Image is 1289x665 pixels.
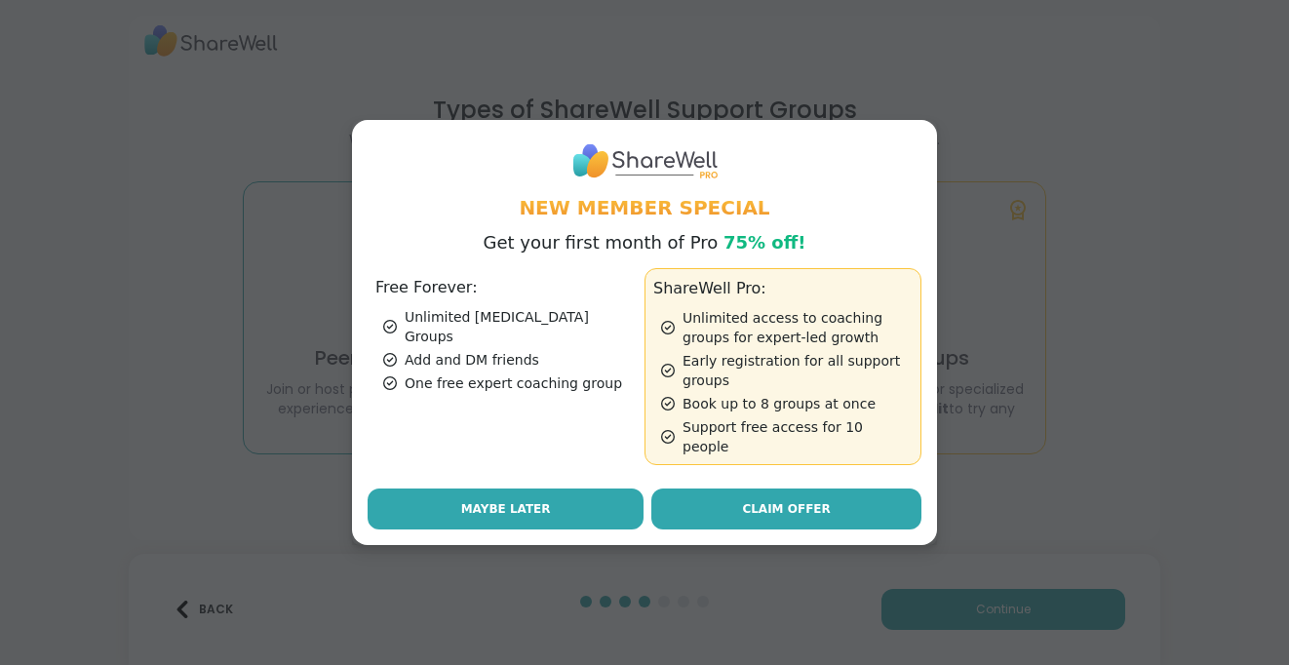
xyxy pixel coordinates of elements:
[661,308,913,347] div: Unlimited access to coaching groups for expert-led growth
[383,373,637,393] div: One free expert coaching group
[375,276,637,299] h3: Free Forever:
[368,489,644,529] button: Maybe Later
[383,350,637,370] div: Add and DM friends
[484,229,806,256] p: Get your first month of Pro
[653,277,913,300] h3: ShareWell Pro:
[461,500,551,518] span: Maybe Later
[383,307,637,346] div: Unlimited [MEDICAL_DATA] Groups
[368,194,921,221] h1: New Member Special
[571,136,718,185] img: ShareWell Logo
[723,232,806,253] span: 75% off!
[661,351,913,390] div: Early registration for all support groups
[742,500,830,518] span: Claim Offer
[661,394,913,413] div: Book up to 8 groups at once
[651,489,921,529] a: Claim Offer
[661,417,913,456] div: Support free access for 10 people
